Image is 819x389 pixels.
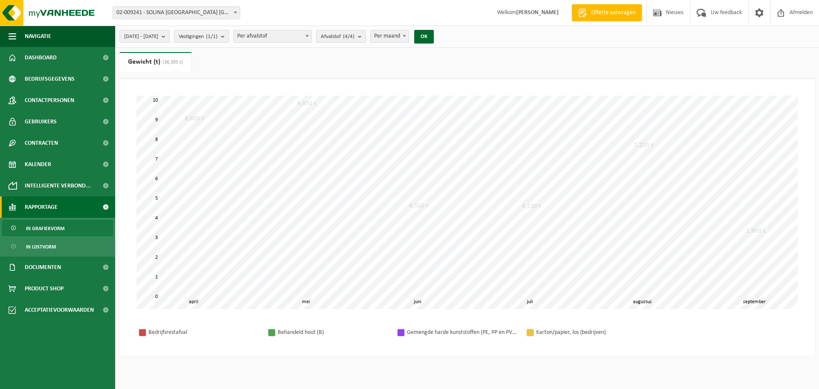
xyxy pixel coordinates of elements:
[295,99,319,108] div: 9,350 t
[414,30,434,44] button: OK
[536,327,647,338] div: Karton/papier, los (bedrijven)
[160,60,183,65] span: (36,395 t)
[407,327,518,338] div: Gemengde harde kunststoffen (PE, PP en PVC), recycleerbaar (industrieel)
[183,114,206,123] div: 8,605 t
[25,68,75,90] span: Bedrijfsgegevens
[370,30,409,43] span: Per maand
[26,220,64,237] span: In grafiekvorm
[148,327,259,338] div: Bedrijfsrestafval
[25,132,58,154] span: Contracten
[179,30,218,43] span: Vestigingen
[26,239,56,255] span: In lijstvorm
[632,141,656,149] div: 7,250 t
[407,202,431,210] div: 4,160 t
[234,30,311,42] span: Per afvalstof
[25,278,64,299] span: Product Shop
[25,154,51,175] span: Kalender
[589,9,638,17] span: Offerte aanvragen
[119,52,192,72] a: Gewicht (t)
[25,257,61,278] span: Documenten
[25,47,57,68] span: Dashboard
[321,30,354,43] span: Afvalstof
[2,220,113,236] a: In grafiekvorm
[572,4,642,21] a: Offerte aanvragen
[278,327,389,338] div: Behandeld hout (B)
[343,34,354,39] count: (4/4)
[174,30,229,43] button: Vestigingen(1/1)
[744,227,768,235] div: 2,880 t
[25,111,57,132] span: Gebruikers
[25,90,74,111] span: Contactpersonen
[233,30,312,43] span: Per afvalstof
[25,196,58,218] span: Rapportage
[119,30,170,43] button: [DATE] - [DATE]
[25,175,91,196] span: Intelligente verbond...
[371,30,409,42] span: Per maand
[113,7,240,19] span: 02-009241 - SOLINA BELGIUM NV/AG - IZEGEM
[316,30,366,43] button: Afvalstof(4/4)
[25,299,94,321] span: Acceptatievoorwaarden
[25,26,51,47] span: Navigatie
[516,9,559,16] strong: [PERSON_NAME]
[520,202,543,211] div: 4,150 t
[124,30,158,43] span: [DATE] - [DATE]
[206,34,218,39] count: (1/1)
[2,238,113,254] a: In lijstvorm
[113,6,240,19] span: 02-009241 - SOLINA BELGIUM NV/AG - IZEGEM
